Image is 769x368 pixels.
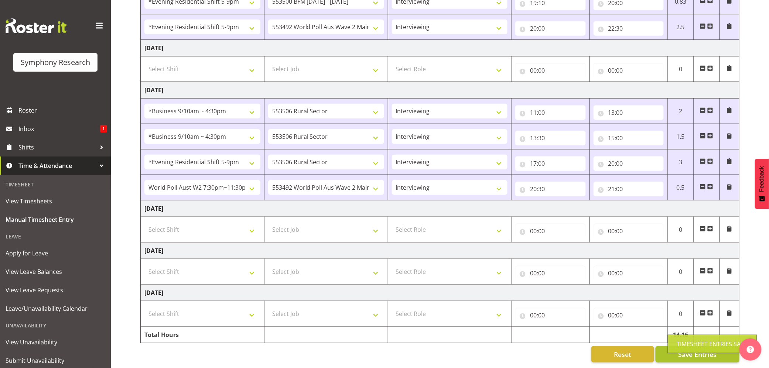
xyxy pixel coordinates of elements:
[141,40,739,56] td: [DATE]
[6,196,105,207] span: View Timesheets
[2,318,109,333] div: Unavailability
[18,160,96,171] span: Time & Attendance
[594,182,664,196] input: Click to select...
[515,105,585,120] input: Click to select...
[759,166,765,192] span: Feedback
[2,333,109,351] a: View Unavailability
[656,346,739,362] button: Save Entries
[2,281,109,299] a: View Leave Requests
[668,99,694,124] td: 2
[18,123,100,134] span: Inbox
[515,131,585,145] input: Click to select...
[677,340,748,348] div: Timesheet Entries Save
[6,303,105,314] span: Leave/Unavailability Calendar
[668,327,694,343] td: 14.16
[515,182,585,196] input: Click to select...
[6,214,105,225] span: Manual Timesheet Entry
[100,125,107,133] span: 1
[141,200,739,217] td: [DATE]
[141,327,264,343] td: Total Hours
[2,262,109,281] a: View Leave Balances
[668,149,694,175] td: 3
[515,63,585,78] input: Click to select...
[2,177,109,192] div: Timesheet
[6,248,105,259] span: Apply for Leave
[2,192,109,210] a: View Timesheets
[141,285,739,301] td: [DATE]
[594,63,664,78] input: Click to select...
[2,210,109,229] a: Manual Timesheet Entry
[515,224,585,238] input: Click to select...
[594,224,664,238] input: Click to select...
[594,105,664,120] input: Click to select...
[2,299,109,318] a: Leave/Unavailability Calendar
[594,21,664,36] input: Click to select...
[515,266,585,281] input: Click to select...
[6,266,105,277] span: View Leave Balances
[515,308,585,323] input: Click to select...
[591,346,654,362] button: Reset
[21,57,90,68] div: Symphony Research
[668,175,694,200] td: 0.5
[668,301,694,327] td: 0
[668,14,694,40] td: 2.5
[6,18,66,33] img: Rosterit website logo
[668,259,694,285] td: 0
[141,82,739,99] td: [DATE]
[755,159,769,209] button: Feedback - Show survey
[18,105,107,116] span: Roster
[668,217,694,243] td: 0
[2,229,109,244] div: Leave
[614,350,631,359] span: Reset
[6,355,105,366] span: Submit Unavailability
[594,131,664,145] input: Click to select...
[2,244,109,262] a: Apply for Leave
[594,308,664,323] input: Click to select...
[18,142,96,153] span: Shifts
[594,266,664,281] input: Click to select...
[515,21,585,36] input: Click to select...
[594,156,664,171] input: Click to select...
[515,156,585,171] input: Click to select...
[6,285,105,296] span: View Leave Requests
[747,346,754,353] img: help-xxl-2.png
[668,124,694,149] td: 1.5
[678,350,717,359] span: Save Entries
[141,243,739,259] td: [DATE]
[668,56,694,82] td: 0
[6,337,105,348] span: View Unavailability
